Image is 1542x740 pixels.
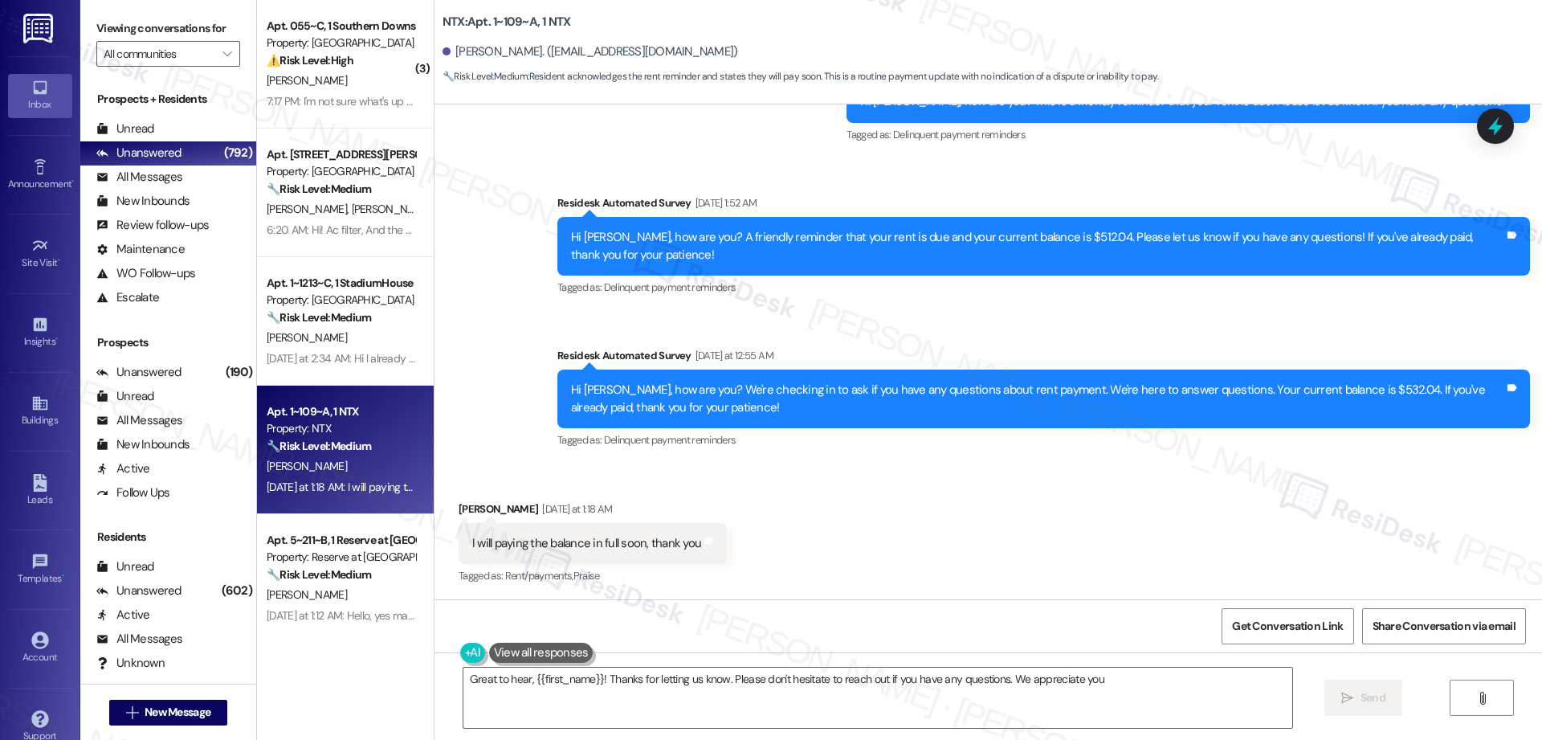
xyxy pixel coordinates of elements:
span: : Resident acknowledges the rent reminder and states they will pay soon. This is a routine paymen... [443,68,1158,85]
i:  [1476,692,1488,705]
div: Unread [96,388,154,405]
div: [DATE] 1:52 AM [691,194,757,211]
div: Unanswered [96,583,182,599]
div: Unknown [96,655,165,672]
div: (602) [218,579,256,603]
div: Prospects + Residents [80,91,256,108]
div: Unread [96,121,154,137]
span: Share Conversation via email [1373,618,1515,635]
textarea: Great to hear, {{first_name}}! Thanks for letting us [463,668,1292,728]
div: Maintenance [96,241,185,258]
span: Send [1360,689,1385,706]
strong: ⚠️ Risk Level: High [267,53,353,67]
span: • [62,570,64,582]
div: Apt. 1~109~A, 1 NTX [267,403,415,420]
a: Site Visit • [8,232,72,276]
div: Property: [GEOGRAPHIC_DATA] [267,35,415,51]
a: Templates • [8,548,72,591]
div: [DATE] at 1:18 AM [538,501,612,517]
div: All Messages [96,169,182,186]
span: [PERSON_NAME] [267,202,352,216]
div: Residents [80,529,256,546]
div: Unread [96,558,154,575]
span: Delinquent payment reminders [604,433,736,447]
strong: 🔧 Risk Level: Medium [443,70,528,83]
span: Delinquent payment reminders [893,128,1026,141]
label: Viewing conversations for [96,16,240,41]
span: • [55,333,58,345]
div: Tagged as: [459,564,727,587]
div: Prospects [80,334,256,351]
div: 7:17 PM: I'm not sure what's up with the Echeck method of paying rent by it's declined me twice n... [267,94,1125,108]
div: Tagged as: [846,123,1530,146]
a: Leads [8,469,72,513]
div: Active [96,607,150,623]
span: • [71,176,74,187]
div: All Messages [96,631,182,648]
button: Send [1324,680,1402,716]
div: Unanswered [96,145,182,161]
div: All Messages [96,412,182,429]
b: NTX: Apt. 1~109~A, 1 NTX [443,14,571,31]
a: Inbox [8,74,72,117]
div: Follow Ups [96,484,170,501]
div: Residesk Automated Survey [557,194,1530,217]
div: Tagged as: [557,276,1530,299]
div: Apt. [STREET_ADDRESS][PERSON_NAME] [267,146,415,163]
div: Residesk Automated Survey [557,347,1530,370]
a: Buildings [8,390,72,433]
div: Apt. 5~211~B, 1 Reserve at [GEOGRAPHIC_DATA] [267,532,415,549]
div: Unanswered [96,364,182,381]
img: ResiDesk Logo [23,14,56,43]
span: New Message [145,704,210,721]
span: [PERSON_NAME] [351,202,431,216]
div: New Inbounds [96,193,190,210]
span: Delinquent payment reminders [604,280,736,294]
div: Apt. 055~C, 1 Southern Downs [267,18,415,35]
div: Review follow-ups [96,217,209,234]
div: Tagged as: [557,428,1530,452]
span: • [58,255,60,266]
div: Property: [GEOGRAPHIC_DATA] [267,163,415,180]
div: 6:20 AM: Hi! Ac filter, And the maintenance requests are here in chat , I'll look up one I resubm... [267,223,989,237]
span: [PERSON_NAME] [267,330,347,345]
span: [PERSON_NAME] [267,73,347,88]
a: Insights • [8,311,72,354]
strong: 🔧 Risk Level: Medium [267,439,371,453]
button: New Message [109,700,228,726]
div: [PERSON_NAME]. ([EMAIL_ADDRESS][DOMAIN_NAME]) [443,43,738,60]
div: Property: [GEOGRAPHIC_DATA] [267,292,415,309]
div: Property: NTX [267,420,415,437]
strong: 🔧 Risk Level: Medium [267,182,371,196]
div: (190) [222,360,256,385]
button: Get Conversation Link [1222,608,1353,644]
span: Praise [573,569,600,583]
div: Apt. 1~1213~C, 1 StadiumHouse [267,275,415,292]
input: All communities [104,41,214,67]
div: [DATE] at 1:12 AM: Hello, yes ma’am I spoke with [PERSON_NAME] and came up with a plan to make sm... [267,608,1291,623]
strong: 🔧 Risk Level: Medium [267,310,371,325]
button: Share Conversation via email [1362,608,1526,644]
strong: 🔧 Risk Level: Medium [267,567,371,582]
div: Escalate [96,289,159,306]
div: Hi [PERSON_NAME], how are you? We're checking in to ask if you have any questions about rent paym... [571,382,1504,416]
span: Get Conversation Link [1232,618,1343,635]
div: [DATE] at 12:55 AM [691,347,773,364]
i:  [222,47,231,60]
i:  [126,706,138,719]
span: [PERSON_NAME] [267,587,347,602]
div: Property: Reserve at [GEOGRAPHIC_DATA] [267,549,415,566]
div: [PERSON_NAME] [459,501,727,523]
span: Rent/payments , [505,569,573,583]
i:  [1341,692,1353,705]
div: [DATE] at 2:34 AM: Hi I already paid the rent when it was first due [267,351,568,366]
span: [PERSON_NAME] [267,459,347,473]
div: New Inbounds [96,436,190,453]
div: [DATE] at 1:18 AM: I will paying the balance in full soon, thank you [267,480,560,494]
div: Hi [PERSON_NAME], how are you? A friendly reminder that your rent is due and your current balance... [571,229,1504,264]
a: Account [8,627,72,670]
div: (792) [220,141,256,166]
div: Active [96,460,150,477]
div: WO Follow-ups [96,265,195,282]
div: I will paying the balance in full soon, thank you [472,535,701,552]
